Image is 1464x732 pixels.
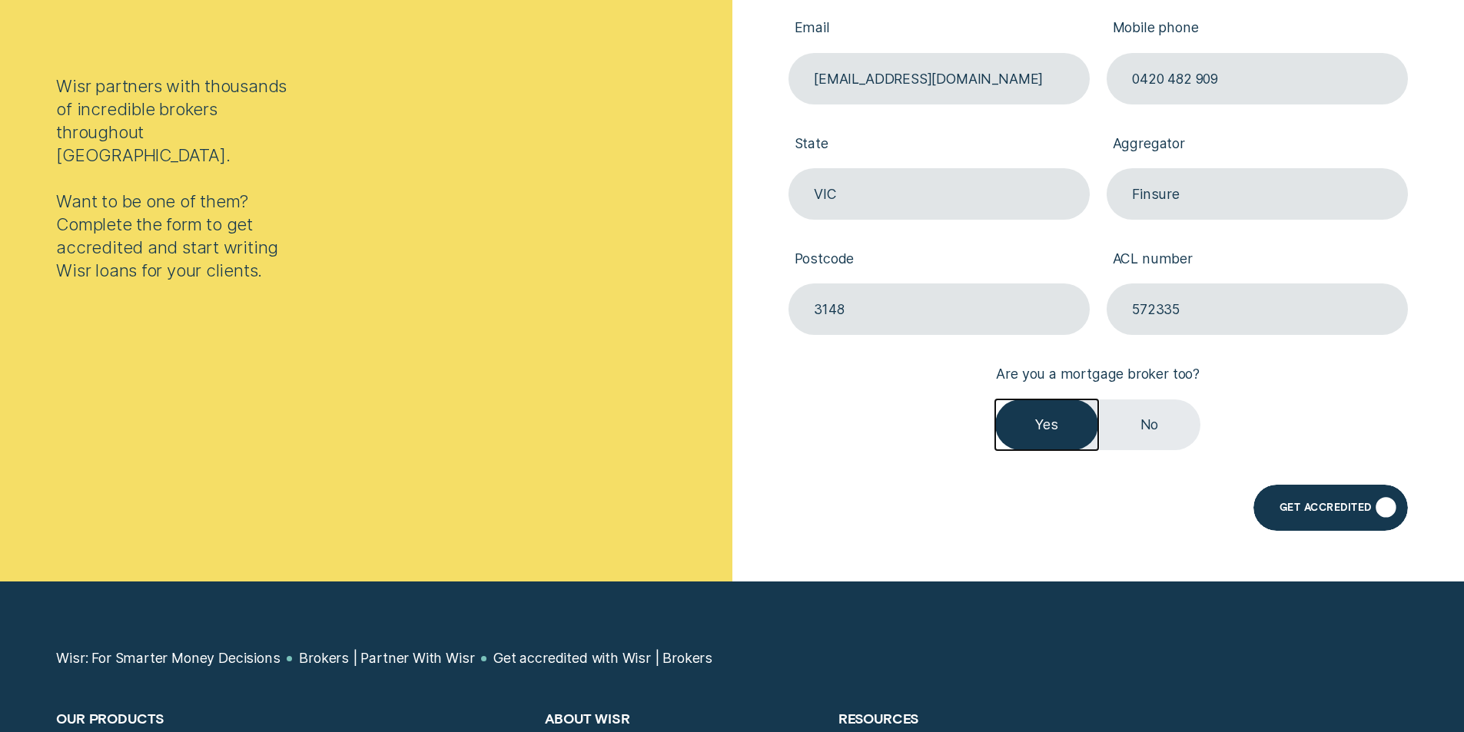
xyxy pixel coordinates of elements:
[995,399,1097,451] label: Yes
[991,352,1206,399] label: Are you a mortgage broker too?
[1107,237,1408,283] label: ACL number
[1107,121,1408,168] label: Aggregator
[788,237,1090,283] label: Postcode
[788,6,1090,53] label: Email
[1107,6,1408,53] label: Mobile phone
[493,650,712,667] a: Get accredited with Wisr | Brokers
[1098,399,1200,451] label: No
[56,650,280,667] a: Wisr: For Smarter Money Decisions
[788,121,1090,168] label: State
[56,75,295,282] div: Wisr partners with thousands of incredible brokers throughout [GEOGRAPHIC_DATA]. Want to be one o...
[299,650,474,667] a: Brokers | Partner With Wisr
[1253,485,1407,531] button: Get Accredited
